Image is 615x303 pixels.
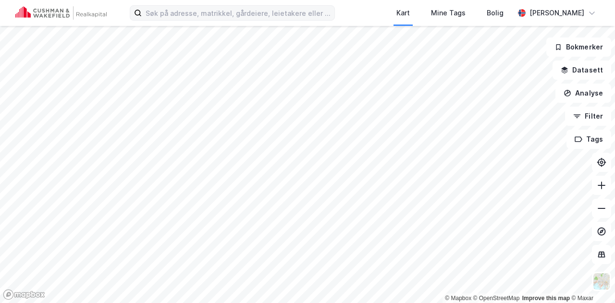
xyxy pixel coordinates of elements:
[15,6,107,20] img: cushman-wakefield-realkapital-logo.202ea83816669bd177139c58696a8fa1.svg
[3,289,45,300] a: Mapbox homepage
[566,130,611,149] button: Tags
[473,295,520,302] a: OpenStreetMap
[546,37,611,57] button: Bokmerker
[567,257,615,303] div: Kontrollprogram for chat
[567,257,615,303] iframe: Chat Widget
[142,6,334,20] input: Søk på adresse, matrikkel, gårdeiere, leietakere eller personer
[565,107,611,126] button: Filter
[431,7,466,19] div: Mine Tags
[555,84,611,103] button: Analyse
[487,7,504,19] div: Bolig
[522,295,570,302] a: Improve this map
[396,7,410,19] div: Kart
[553,61,611,80] button: Datasett
[445,295,471,302] a: Mapbox
[529,7,584,19] div: [PERSON_NAME]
